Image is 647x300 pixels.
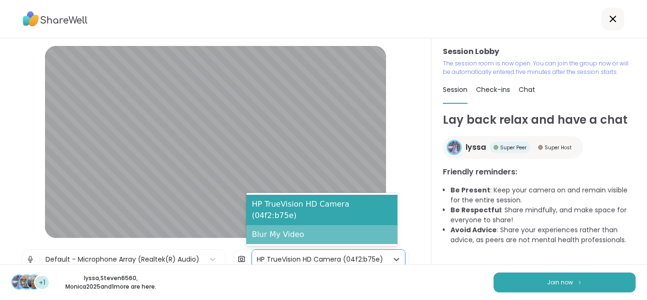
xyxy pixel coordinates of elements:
span: | [250,250,252,269]
li: : Share mindfully, and make space for everyone to share! [450,205,636,225]
span: Join now [547,278,573,287]
h3: Session Lobby [443,46,636,57]
b: Be Present [450,185,490,195]
li: : Keep your camera on and remain visible for the entire session. [450,185,636,205]
b: Avoid Advice [450,225,497,235]
a: lyssalyssaSuper PeerSuper PeerSuper HostSuper Host [443,136,583,159]
button: Join now [494,273,636,292]
span: Super Peer [500,144,527,151]
div: HP TrueVision HD Camera (04f2:b75e) [257,255,383,264]
img: Monica2025 [27,275,41,289]
span: Super Host [545,144,572,151]
img: lyssa [448,141,460,154]
b: Be Respectful [450,205,501,215]
img: Camera [237,250,246,269]
li: : Share your experiences rather than advice, as peers are not mental health professionals. [450,225,636,245]
div: HP TrueVision HD Camera (04f2:b75e) [246,195,397,225]
span: Check-ins [476,85,510,94]
img: ShareWell Logo [23,8,88,30]
span: | [38,250,41,269]
p: lyssa , Steven6560 , Monica2025 and 1 more are here. [58,274,164,291]
img: Steven6560 [20,275,33,289]
span: Chat [519,85,535,94]
img: lyssa [12,275,26,289]
span: +1 [39,278,45,288]
img: Microphone [26,250,35,269]
span: Session [443,85,467,94]
div: Blur My Video [246,225,397,244]
img: Super Host [538,145,543,150]
h3: Friendly reminders: [443,166,636,178]
span: lyssa [466,142,486,153]
p: The session room is now open. You can join the group now or will be automatically entered five mi... [443,59,636,76]
h1: Lay back relax and have a chat [443,111,636,128]
div: Default - Microphone Array (Realtek(R) Audio) [45,255,199,264]
img: ShareWell Logomark [577,280,583,285]
img: Super Peer [494,145,498,150]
